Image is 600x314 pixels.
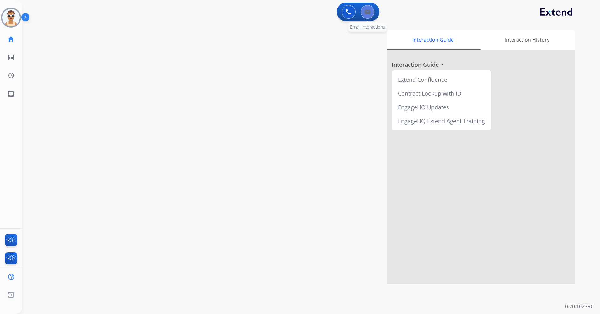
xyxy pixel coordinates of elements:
[394,100,489,114] div: EngageHQ Updates
[7,35,15,43] mat-icon: home
[2,9,20,26] img: avatar
[394,86,489,100] div: Contract Lookup with ID
[394,114,489,128] div: EngageHQ Extend Agent Training
[479,30,575,50] div: Interaction History
[350,24,385,30] span: Email Interactions
[7,90,15,97] mat-icon: inbox
[387,30,479,50] div: Interaction Guide
[7,72,15,79] mat-icon: history
[394,73,489,86] div: Extend Confluence
[565,303,594,310] p: 0.20.1027RC
[7,54,15,61] mat-icon: list_alt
